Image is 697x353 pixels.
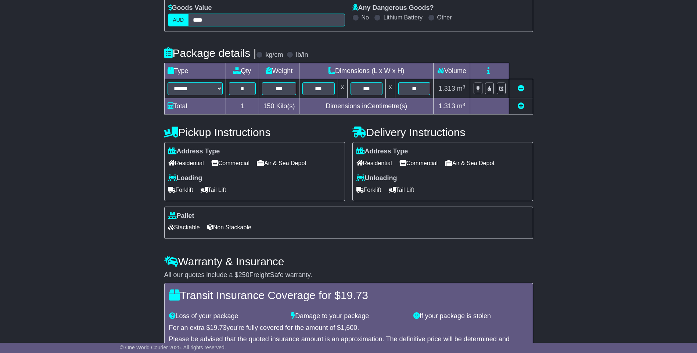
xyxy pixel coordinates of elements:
[439,85,455,92] span: 1.313
[259,63,299,79] td: Weight
[207,222,251,233] span: Non Stackable
[164,126,345,138] h4: Pickup Instructions
[164,63,226,79] td: Type
[463,102,466,107] sup: 3
[341,289,368,301] span: 19.73
[164,255,533,268] h4: Warranty & Insurance
[341,324,357,331] span: 1,600
[257,157,306,169] span: Air & Sea Depot
[299,63,434,79] td: Dimensions (L x W x H)
[168,157,204,169] span: Residential
[518,85,524,92] a: Remove this item
[263,102,274,110] span: 150
[120,345,226,350] span: © One World Courier 2025. All rights reserved.
[518,102,524,110] a: Add new item
[226,98,259,114] td: 1
[439,102,455,110] span: 1.313
[164,271,533,279] div: All our quotes include a $ FreightSafe warranty.
[362,14,369,21] label: No
[457,102,466,110] span: m
[356,184,381,196] span: Forklift
[238,271,249,279] span: 250
[356,148,408,156] label: Address Type
[437,14,452,21] label: Other
[168,4,212,12] label: Goods Value
[164,47,256,59] h4: Package details |
[399,157,438,169] span: Commercial
[389,184,414,196] span: Tail Lift
[445,157,495,169] span: Air & Sea Depot
[164,98,226,114] td: Total
[338,79,347,98] td: x
[356,157,392,169] span: Residential
[385,79,395,98] td: x
[259,98,299,114] td: Kilo(s)
[410,312,532,320] div: If your package is stolen
[168,212,194,220] label: Pallet
[463,84,466,90] sup: 3
[265,51,283,59] label: kg/cm
[168,184,193,196] span: Forklift
[352,4,434,12] label: Any Dangerous Goods?
[211,157,249,169] span: Commercial
[168,174,202,182] label: Loading
[210,324,227,331] span: 19.73
[352,126,533,138] h4: Delivery Instructions
[356,174,397,182] label: Unloading
[201,184,226,196] span: Tail Lift
[165,312,288,320] div: Loss of your package
[299,98,434,114] td: Dimensions in Centimetre(s)
[169,289,528,301] h4: Transit Insurance Coverage for $
[287,312,410,320] div: Damage to your package
[383,14,423,21] label: Lithium Battery
[168,148,220,156] label: Address Type
[169,335,528,351] div: Please be advised that the quoted insurance amount is an approximation. The definitive price will...
[296,51,308,59] label: lb/in
[457,85,466,92] span: m
[168,222,200,233] span: Stackable
[168,14,189,26] label: AUD
[434,63,470,79] td: Volume
[226,63,259,79] td: Qty
[169,324,528,332] div: For an extra $ you're fully covered for the amount of $ .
